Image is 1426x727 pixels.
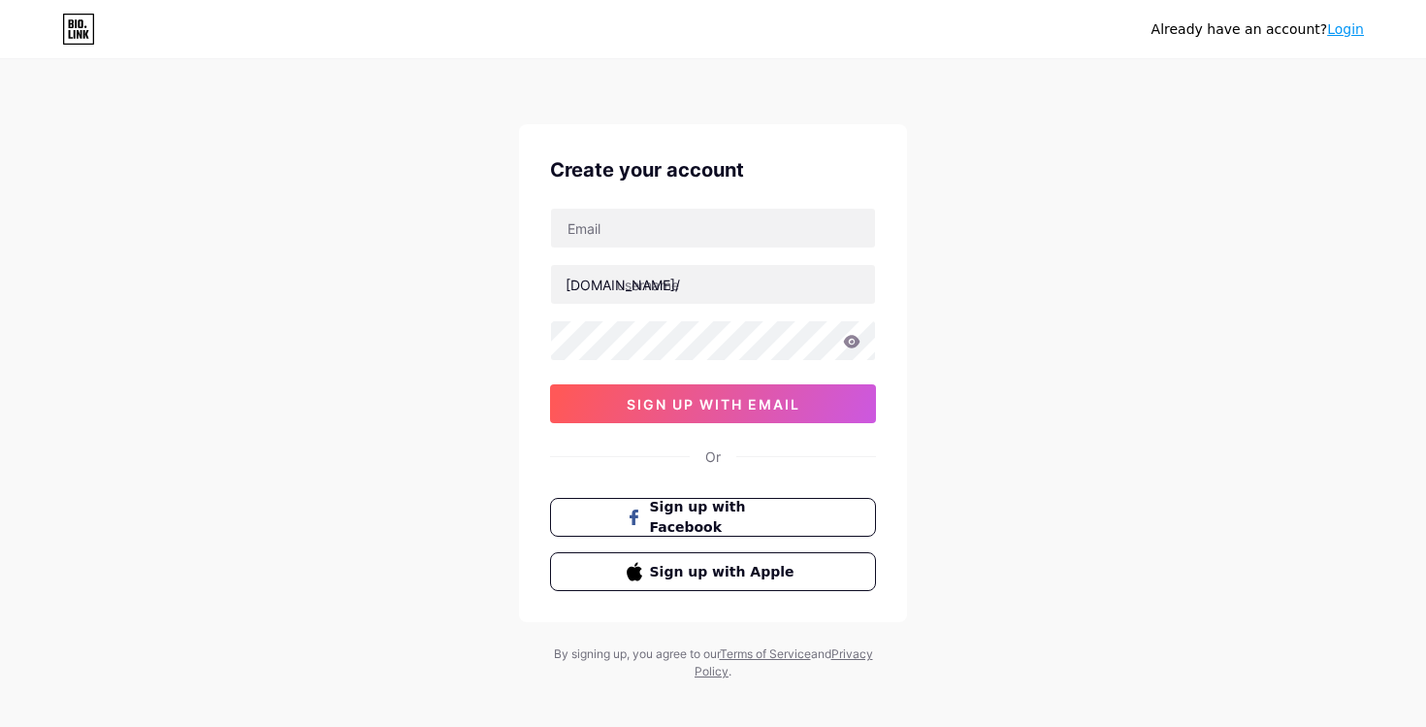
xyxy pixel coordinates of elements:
[550,384,876,423] button: sign up with email
[550,498,876,537] button: Sign up with Facebook
[1151,19,1364,40] div: Already have an account?
[1327,21,1364,37] a: Login
[551,209,875,248] input: Email
[548,645,878,680] div: By signing up, you agree to our and .
[550,155,876,184] div: Create your account
[550,552,876,591] button: Sign up with Apple
[650,497,800,538] span: Sign up with Facebook
[720,646,811,661] a: Terms of Service
[566,275,680,295] div: [DOMAIN_NAME]/
[705,446,721,467] div: Or
[627,396,800,413] span: sign up with email
[551,265,875,304] input: username
[650,562,800,582] span: Sign up with Apple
